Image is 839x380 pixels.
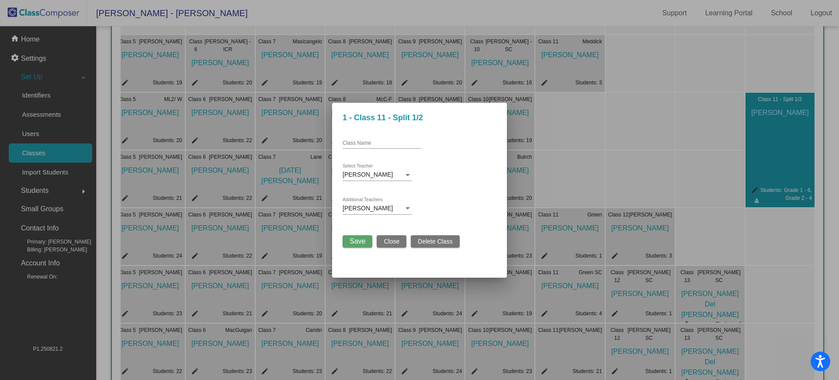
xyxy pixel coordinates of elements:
span: Close [384,238,399,245]
span: [PERSON_NAME] [343,205,393,212]
span: [PERSON_NAME] [343,171,393,178]
button: Delete Class [411,235,459,248]
button: Close [377,235,406,248]
button: Save [343,235,372,248]
span: Save [350,237,365,245]
h3: 1 - Class 11 - Split 1/2 [343,113,496,123]
span: Delete Class [418,238,452,245]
